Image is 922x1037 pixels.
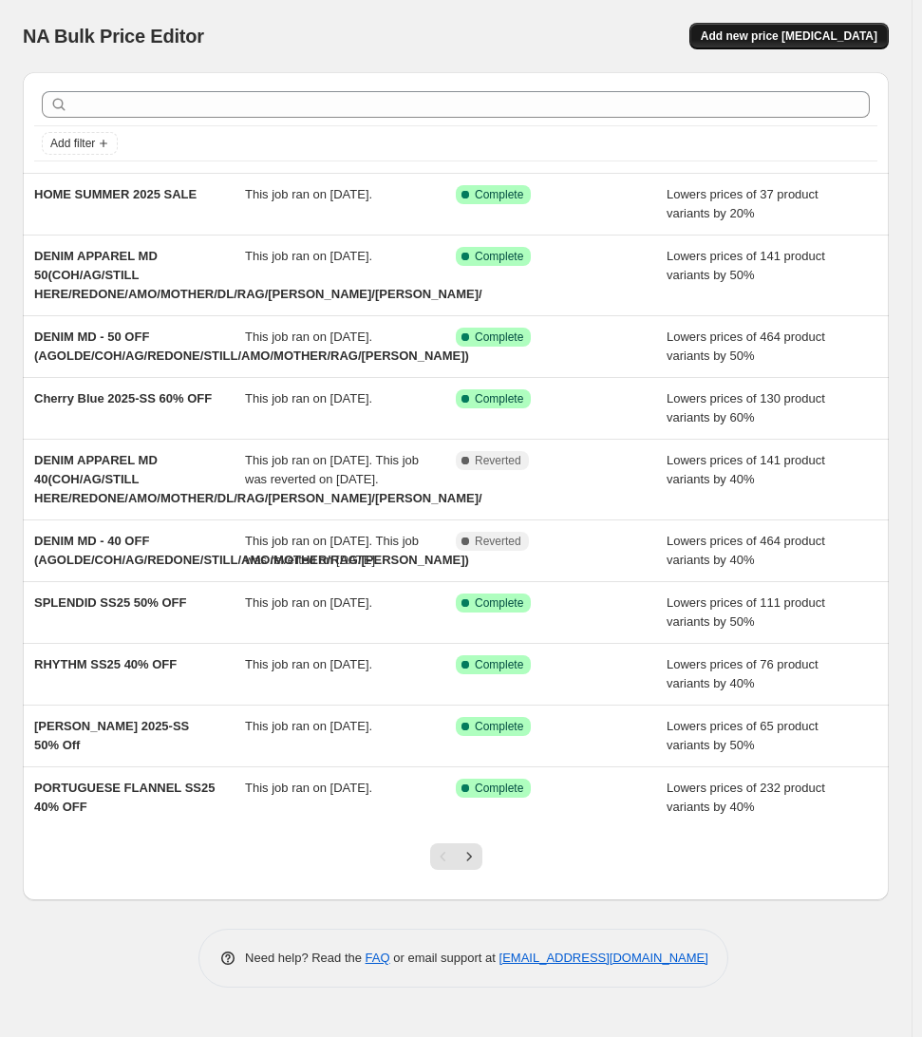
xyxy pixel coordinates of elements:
span: RHYTHM SS25 40% OFF [34,657,177,671]
span: Reverted [475,453,521,468]
span: Need help? Read the [245,951,366,965]
button: Add new price [MEDICAL_DATA] [689,23,889,49]
span: SPLENDID SS25 50% OFF [34,595,186,610]
span: This job ran on [DATE]. This job was reverted on [DATE]. [245,534,419,567]
span: Add filter [50,136,95,151]
span: Cherry Blue 2025-SS 60% OFF [34,391,212,405]
span: DENIM APPAREL MD 40(COH/AG/STILL HERE/REDONE/AMO/MOTHER/DL/RAG/[PERSON_NAME]/[PERSON_NAME]/ [34,453,482,505]
span: Complete [475,249,523,264]
span: Complete [475,187,523,202]
span: Complete [475,657,523,672]
span: DENIM APPAREL MD 50(COH/AG/STILL HERE/REDONE/AMO/MOTHER/DL/RAG/[PERSON_NAME]/[PERSON_NAME]/ [34,249,482,301]
span: NA Bulk Price Editor [23,26,204,47]
span: Add new price [MEDICAL_DATA] [701,28,877,44]
span: Lowers prices of 232 product variants by 40% [667,781,825,814]
span: or email support at [390,951,499,965]
span: HOME SUMMER 2025 SALE [34,187,197,201]
span: Lowers prices of 37 product variants by 20% [667,187,819,220]
span: Reverted [475,534,521,549]
span: DENIM MD - 40 OFF (AGOLDE/COH/AG/REDONE/STILL/AMO/MOTHER/RAG/[PERSON_NAME]) [34,534,469,567]
span: This job ran on [DATE]. [245,187,372,201]
span: Complete [475,781,523,796]
span: Complete [475,719,523,734]
span: Lowers prices of 464 product variants by 50% [667,330,825,363]
span: Lowers prices of 76 product variants by 40% [667,657,819,690]
span: PORTUGUESE FLANNEL SS25 40% OFF [34,781,215,814]
span: This job ran on [DATE]. [245,595,372,610]
span: Complete [475,391,523,406]
span: Lowers prices of 464 product variants by 40% [667,534,825,567]
span: [PERSON_NAME] 2025-SS 50% Off [34,719,189,752]
span: This job ran on [DATE]. [245,781,372,795]
nav: Pagination [430,843,482,870]
span: DENIM MD - 50 OFF (AGOLDE/COH/AG/REDONE/STILL/AMO/MOTHER/RAG/[PERSON_NAME]) [34,330,469,363]
button: Next [456,843,482,870]
span: This job ran on [DATE]. [245,330,372,344]
span: This job ran on [DATE]. [245,657,372,671]
span: Complete [475,595,523,611]
span: Complete [475,330,523,345]
span: Lowers prices of 65 product variants by 50% [667,719,819,752]
span: This job ran on [DATE]. [245,249,372,263]
span: This job ran on [DATE]. This job was reverted on [DATE]. [245,453,419,486]
a: FAQ [366,951,390,965]
button: Add filter [42,132,118,155]
span: This job ran on [DATE]. [245,719,372,733]
a: [EMAIL_ADDRESS][DOMAIN_NAME] [499,951,708,965]
span: This job ran on [DATE]. [245,391,372,405]
span: Lowers prices of 111 product variants by 50% [667,595,825,629]
span: Lowers prices of 130 product variants by 60% [667,391,825,424]
span: Lowers prices of 141 product variants by 50% [667,249,825,282]
span: Lowers prices of 141 product variants by 40% [667,453,825,486]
